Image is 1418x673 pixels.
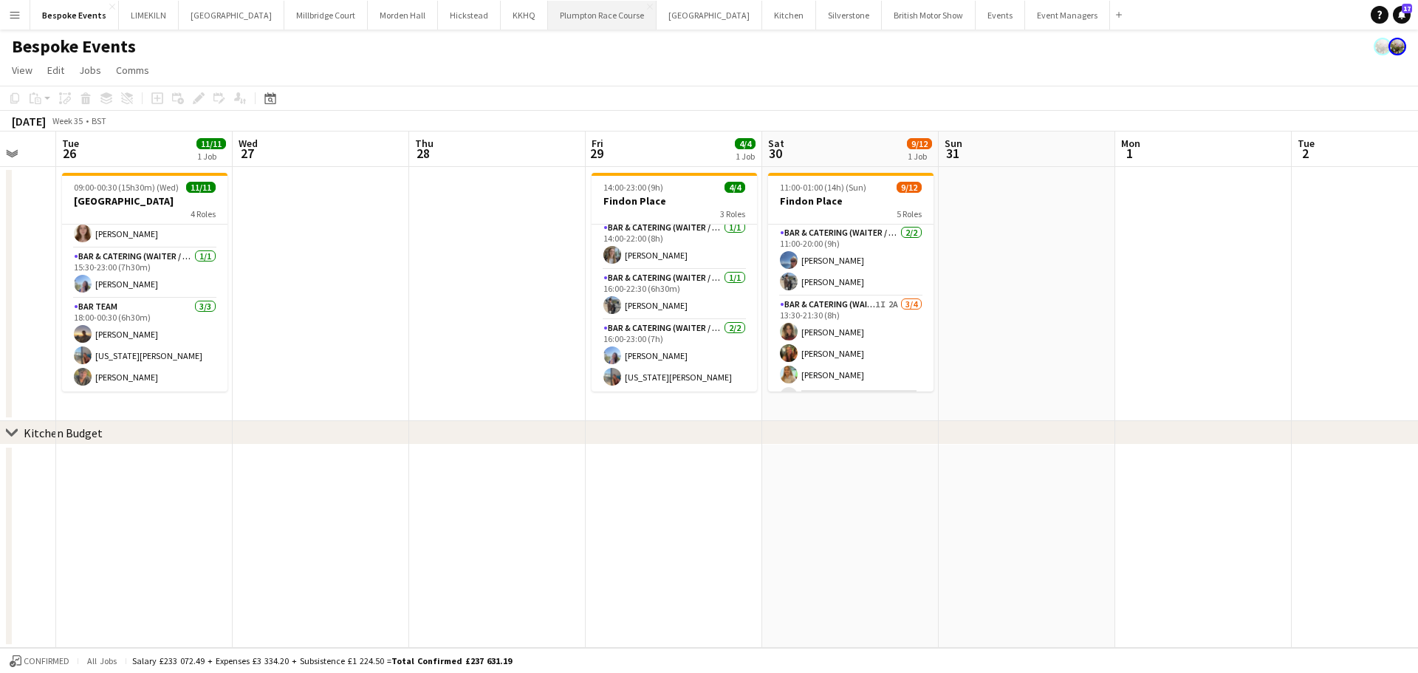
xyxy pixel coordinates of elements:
span: 5 Roles [897,208,922,219]
button: Morden Hall [368,1,438,30]
button: Bespoke Events [30,1,119,30]
a: View [6,61,38,80]
span: 4 Roles [191,208,216,219]
div: Kitchen Budget [24,426,103,440]
span: 30 [766,145,784,162]
h3: Findon Place [592,194,757,208]
span: 17 [1402,4,1412,13]
span: 14:00-23:00 (9h) [603,182,663,193]
span: All jobs [84,655,120,666]
span: View [12,64,32,77]
span: 4/4 [735,138,756,149]
div: 1 Job [908,151,931,162]
span: Total Confirmed £237 631.19 [391,655,512,666]
button: Confirmed [7,653,72,669]
button: [GEOGRAPHIC_DATA] [657,1,762,30]
div: BST [92,115,106,126]
button: KKHQ [501,1,548,30]
app-job-card: 11:00-01:00 (14h) (Sun)9/12Findon Place5 RolesBar & Catering (Waiter / waitress)2/211:00-20:00 (9... [768,173,934,392]
a: Comms [110,61,155,80]
span: Tue [1298,137,1315,150]
a: 17 [1393,6,1411,24]
span: Edit [47,64,64,77]
span: 31 [942,145,962,162]
button: Events [976,1,1025,30]
span: 11/11 [186,182,216,193]
span: 11/11 [196,138,226,149]
div: 1 Job [736,151,755,162]
button: British Motor Show [882,1,976,30]
span: Fri [592,137,603,150]
span: 1 [1119,145,1140,162]
button: Silverstone [816,1,882,30]
button: LIMEKILN [119,1,179,30]
span: Thu [415,137,434,150]
app-job-card: 09:00-00:30 (15h30m) (Wed)11/11[GEOGRAPHIC_DATA]4 Roles[PERSON_NAME][PERSON_NAME][PERSON_NAME][PE... [62,173,227,392]
h3: Findon Place [768,194,934,208]
span: Sun [945,137,962,150]
button: Event Managers [1025,1,1110,30]
app-card-role: Bar & Catering (Waiter / waitress)1/114:00-22:00 (8h)[PERSON_NAME] [592,219,757,270]
app-card-role: Bar Team3/318:00-00:30 (6h30m)[PERSON_NAME][US_STATE][PERSON_NAME][PERSON_NAME] [62,298,227,392]
div: [DATE] [12,114,46,129]
button: Plumpton Race Course [548,1,657,30]
span: 29 [589,145,603,162]
button: Millbridge Court [284,1,368,30]
app-card-role: Bar & Catering (Waiter / waitress)1/115:30-23:00 (7h30m)[PERSON_NAME] [62,248,227,298]
app-card-role: Bar & Catering (Waiter / waitress)1/116:00-22:30 (6h30m)[PERSON_NAME] [592,270,757,320]
h3: [GEOGRAPHIC_DATA] [62,194,227,208]
span: Comms [116,64,149,77]
span: 27 [236,145,258,162]
span: 4/4 [725,182,745,193]
span: Tue [62,137,79,150]
span: Confirmed [24,656,69,666]
app-card-role: Bar & Catering (Waiter / waitress)1I2A3/413:30-21:30 (8h)[PERSON_NAME][PERSON_NAME][PERSON_NAME] [768,296,934,411]
app-card-role: Bar & Catering (Waiter / waitress)2/216:00-23:00 (7h)[PERSON_NAME][US_STATE][PERSON_NAME] [592,320,757,392]
h1: Bespoke Events [12,35,136,58]
span: Sat [768,137,784,150]
span: 11:00-01:00 (14h) (Sun) [780,182,866,193]
button: [GEOGRAPHIC_DATA] [179,1,284,30]
app-user-avatar: Staffing Manager [1374,38,1391,55]
button: Kitchen [762,1,816,30]
span: 3 Roles [720,208,745,219]
span: 9/12 [907,138,932,149]
a: Jobs [73,61,107,80]
span: 2 [1295,145,1315,162]
span: Jobs [79,64,101,77]
app-card-role: Bar & Catering (Waiter / waitress)2/211:00-20:00 (9h)[PERSON_NAME][PERSON_NAME] [768,225,934,296]
span: Wed [239,137,258,150]
button: Hickstead [438,1,501,30]
span: Mon [1121,137,1140,150]
div: 1 Job [197,151,225,162]
span: 26 [60,145,79,162]
app-job-card: 14:00-23:00 (9h)4/4Findon Place3 RolesBar & Catering (Waiter / waitress)1/114:00-22:00 (8h)[PERSO... [592,173,757,392]
div: Salary £233 072.49 + Expenses £3 334.20 + Subsistence £1 224.50 = [132,655,512,666]
span: 09:00-00:30 (15h30m) (Wed) [74,182,179,193]
span: 28 [413,145,434,162]
app-user-avatar: Staffing Manager [1388,38,1406,55]
span: Week 35 [49,115,86,126]
span: 9/12 [897,182,922,193]
a: Edit [41,61,70,80]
